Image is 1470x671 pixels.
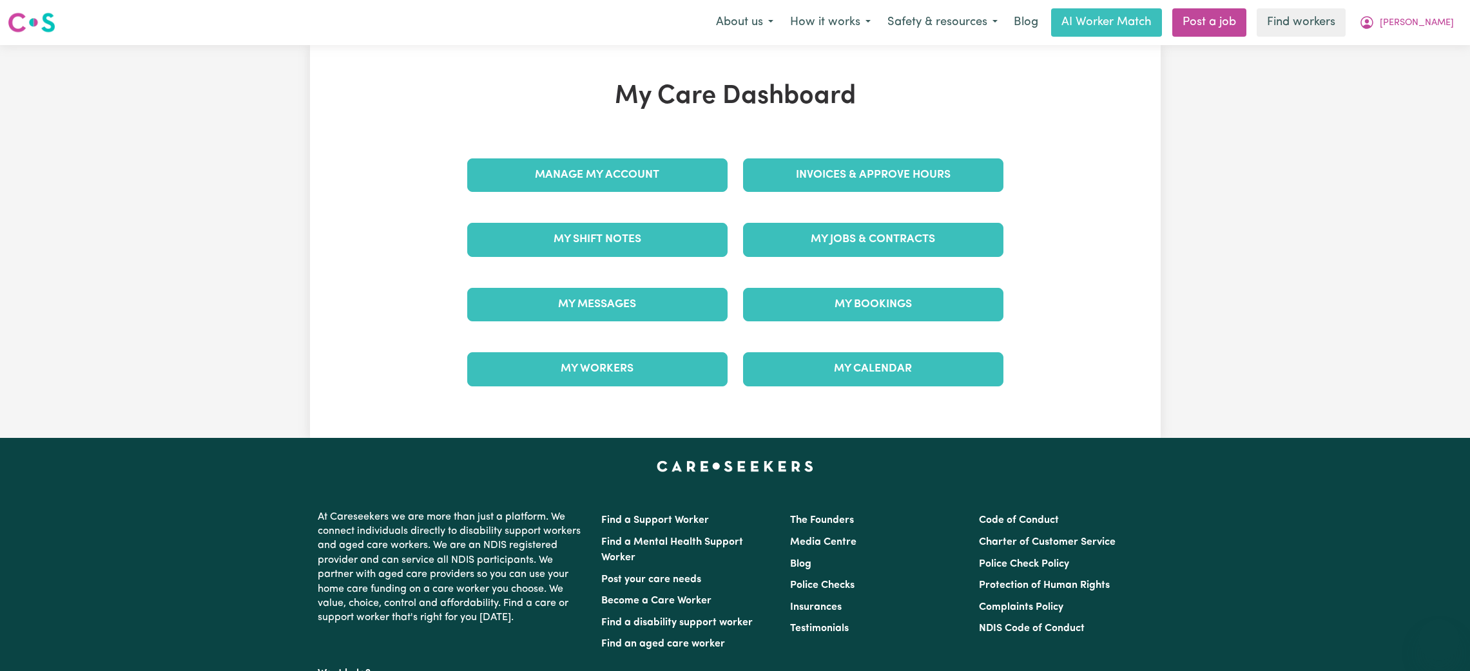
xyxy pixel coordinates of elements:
[459,81,1011,112] h1: My Care Dashboard
[743,288,1003,321] a: My Bookings
[979,537,1116,547] a: Charter of Customer Service
[790,515,854,525] a: The Founders
[1380,16,1454,30] span: [PERSON_NAME]
[1257,8,1346,37] a: Find workers
[979,623,1085,634] a: NDIS Code of Conduct
[1172,8,1246,37] a: Post a job
[657,461,813,471] a: Careseekers home page
[1006,8,1046,37] a: Blog
[782,9,879,36] button: How it works
[790,537,856,547] a: Media Centre
[979,602,1063,612] a: Complaints Policy
[790,623,849,634] a: Testimonials
[743,352,1003,386] a: My Calendar
[601,515,709,525] a: Find a Support Worker
[979,559,1069,569] a: Police Check Policy
[601,537,743,563] a: Find a Mental Health Support Worker
[467,288,728,321] a: My Messages
[8,11,55,34] img: Careseekers logo
[743,223,1003,256] a: My Jobs & Contracts
[601,639,725,649] a: Find an aged care worker
[467,223,728,256] a: My Shift Notes
[879,9,1006,36] button: Safety & resources
[979,580,1110,591] a: Protection of Human Rights
[1351,9,1462,36] button: My Account
[743,158,1003,192] a: Invoices & Approve Hours
[979,515,1059,525] a: Code of Conduct
[708,9,782,36] button: About us
[318,505,586,630] p: At Careseekers we are more than just a platform. We connect individuals directly to disability su...
[8,8,55,37] a: Careseekers logo
[467,352,728,386] a: My Workers
[601,574,701,585] a: Post your care needs
[601,618,753,628] a: Find a disability support worker
[790,580,855,591] a: Police Checks
[790,559,811,569] a: Blog
[467,158,728,192] a: Manage My Account
[1051,8,1162,37] a: AI Worker Match
[790,602,842,612] a: Insurances
[601,596,711,606] a: Become a Care Worker
[1418,619,1460,661] iframe: Button to launch messaging window, conversation in progress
